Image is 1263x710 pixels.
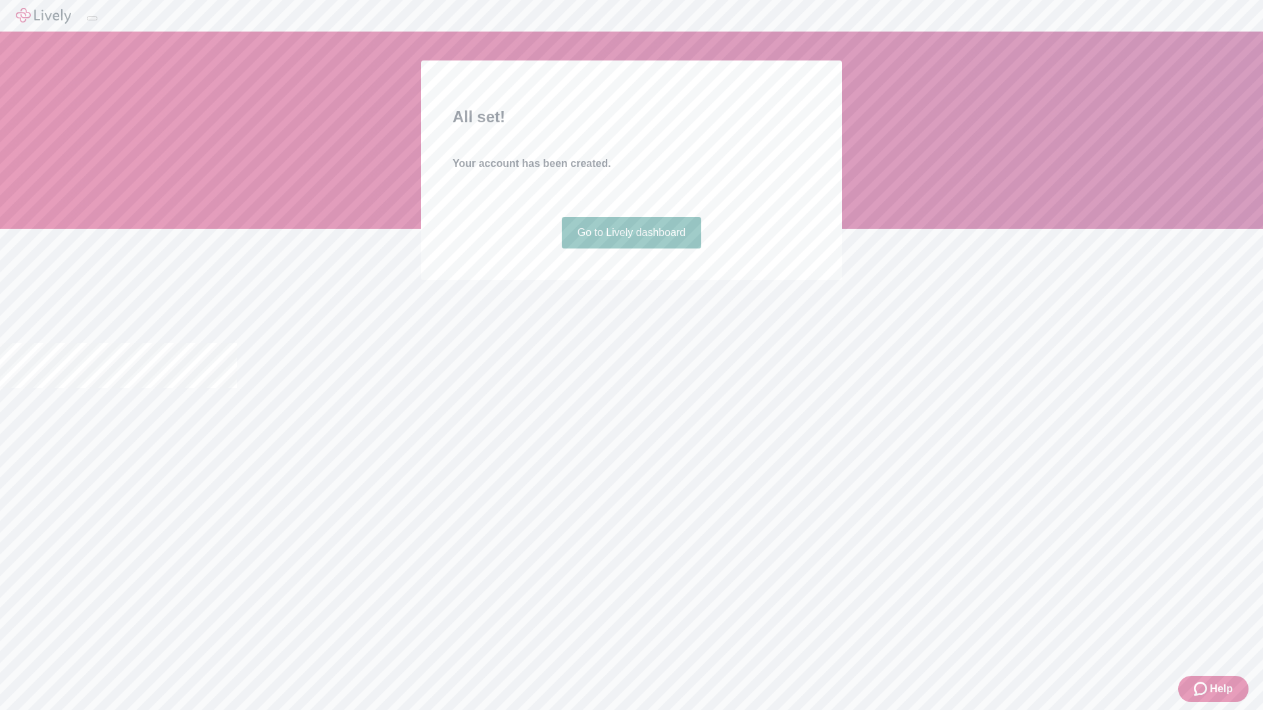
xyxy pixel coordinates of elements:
[1178,676,1249,702] button: Zendesk support iconHelp
[1194,681,1210,697] svg: Zendesk support icon
[16,8,71,24] img: Lively
[87,16,97,20] button: Log out
[453,156,810,172] h4: Your account has been created.
[1210,681,1233,697] span: Help
[562,217,702,248] a: Go to Lively dashboard
[453,105,810,129] h2: All set!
